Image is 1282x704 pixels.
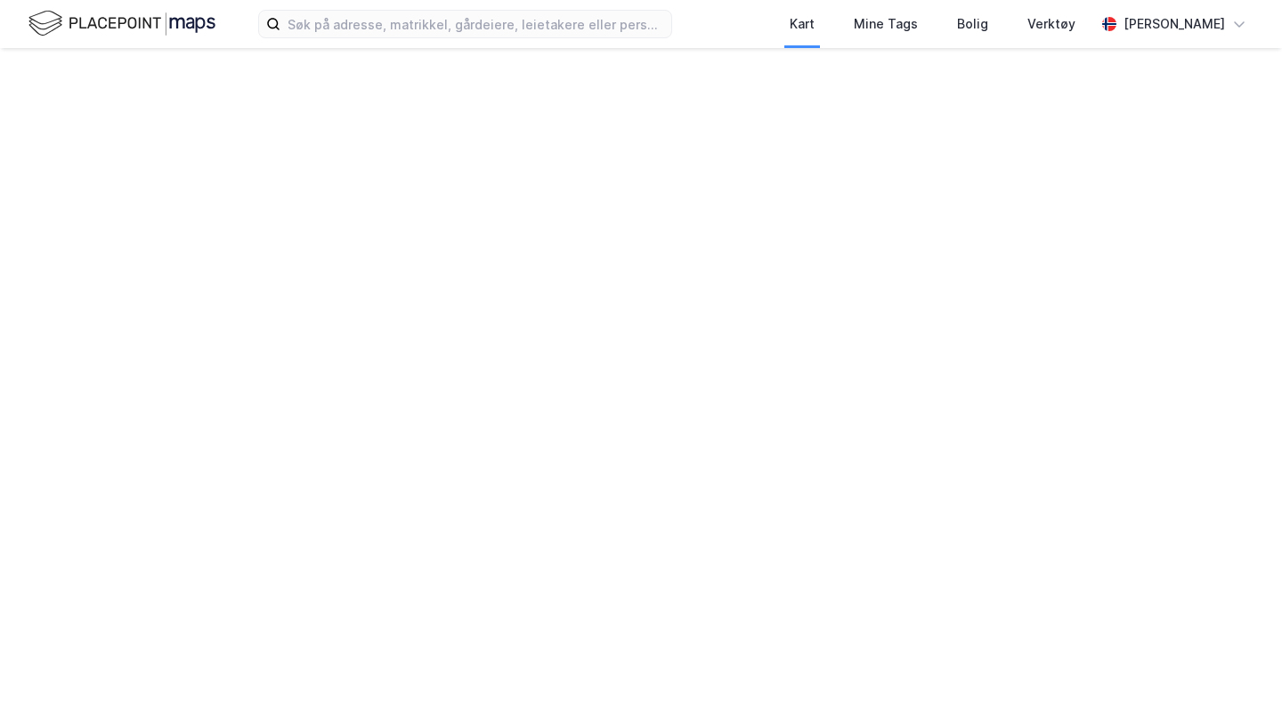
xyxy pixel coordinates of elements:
input: Søk på adresse, matrikkel, gårdeiere, leietakere eller personer [280,11,671,37]
div: Bolig [957,13,988,35]
img: logo.f888ab2527a4732fd821a326f86c7f29.svg [28,8,215,39]
div: Kart [790,13,815,35]
iframe: Chat Widget [1193,619,1282,704]
div: Mine Tags [854,13,918,35]
div: [PERSON_NAME] [1124,13,1225,35]
div: Verktøy [1027,13,1075,35]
